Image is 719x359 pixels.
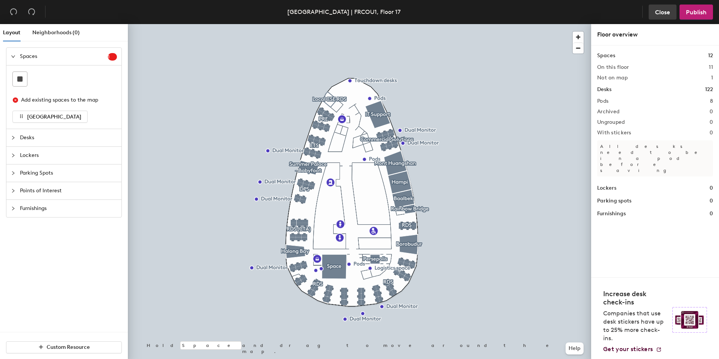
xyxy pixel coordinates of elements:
h1: Parking spots [597,197,631,205]
span: collapsed [11,206,15,211]
h2: 0 [710,130,713,136]
span: [GEOGRAPHIC_DATA] [27,114,81,120]
span: Lockers [20,147,117,164]
h1: 0 [710,184,713,192]
div: Add existing spaces to the map [21,96,111,104]
h1: 0 [710,197,713,205]
h4: Increase desk check-ins [603,290,668,306]
span: Spaces [20,48,108,65]
h1: 12 [708,52,713,60]
button: Redo (⌘ + ⇧ + Z) [24,5,39,20]
span: collapsed [11,135,15,140]
span: Points of Interest [20,182,117,199]
h1: 122 [705,85,713,94]
span: 1 [108,54,117,59]
h2: 0 [710,109,713,115]
sup: 1 [108,53,117,61]
span: Publish [686,9,707,16]
button: Publish [680,5,713,20]
h2: 1 [711,75,713,81]
h1: Lockers [597,184,616,192]
h2: Pods [597,98,608,104]
span: collapsed [11,171,15,175]
span: Parking Spots [20,164,117,182]
h1: Spaces [597,52,615,60]
div: Floor overview [597,30,713,39]
div: [GEOGRAPHIC_DATA] | FRCOU1, Floor 17 [287,7,400,17]
button: Help [566,342,584,354]
a: Get your stickers [603,345,662,353]
span: Neighborhoods (0) [32,29,80,36]
h1: Desks [597,85,611,94]
span: Furnishings [20,200,117,217]
h2: 11 [709,64,713,70]
p: All desks need to be in a pod before saving [597,140,713,176]
h2: 0 [710,119,713,125]
button: Custom Resource [6,341,122,353]
button: Undo (⌘ + Z) [6,5,21,20]
span: Custom Resource [47,344,90,350]
p: Companies that use desk stickers have up to 25% more check-ins. [603,309,668,342]
h2: With stickers [597,130,631,136]
button: [GEOGRAPHIC_DATA] [12,111,88,123]
span: Layout [3,29,20,36]
h2: On this floor [597,64,629,70]
img: Sticker logo [672,307,707,333]
span: Close [655,9,670,16]
span: expanded [11,54,15,59]
h2: Not on map [597,75,628,81]
h1: Furnishings [597,210,626,218]
h2: 8 [710,98,713,104]
button: Close [649,5,677,20]
span: collapsed [11,153,15,158]
span: close-circle [13,97,18,103]
span: collapsed [11,189,15,193]
span: Desks [20,129,117,146]
h2: Archived [597,109,619,115]
span: Get your stickers [603,345,653,353]
h2: Ungrouped [597,119,625,125]
h1: 0 [710,210,713,218]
